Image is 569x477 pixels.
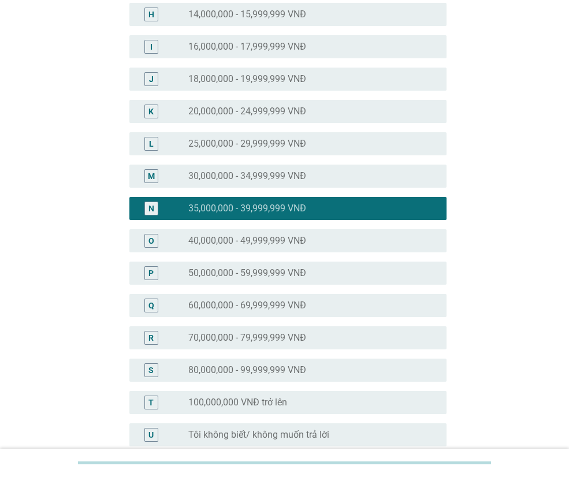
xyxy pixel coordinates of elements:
div: S [148,364,154,376]
label: 70,000,000 - 79,999,999 VNĐ [188,332,306,344]
label: 20,000,000 - 24,999,999 VNĐ [188,106,306,117]
div: J [149,73,154,85]
label: 16,000,000 - 17,999,999 VNĐ [188,41,306,53]
div: P [148,267,154,279]
div: M [148,170,155,182]
label: 14,000,000 - 15,999,999 VNĐ [188,9,306,20]
label: 80,000,000 - 99,999,999 VNĐ [188,364,306,376]
div: K [148,105,154,117]
label: 40,000,000 - 49,999,999 VNĐ [188,235,306,247]
label: Tôi không biết/ không muốn trả lời [188,429,329,441]
div: H [148,8,154,20]
label: 100,000,000 VNĐ trở lên [188,397,287,408]
label: 35,000,000 - 39,999,999 VNĐ [188,203,306,214]
div: O [148,234,154,247]
div: N [148,202,154,214]
div: T [148,396,154,408]
div: U [148,428,154,441]
div: I [150,40,153,53]
label: 25,000,000 - 29,999,999 VNĐ [188,138,306,150]
div: L [149,137,154,150]
div: R [148,331,154,344]
label: 50,000,000 - 59,999,999 VNĐ [188,267,306,279]
label: 30,000,000 - 34,999,999 VNĐ [188,170,306,182]
div: Q [148,299,154,311]
label: 60,000,000 - 69,999,999 VNĐ [188,300,306,311]
label: 18,000,000 - 19,999,999 VNĐ [188,73,306,85]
